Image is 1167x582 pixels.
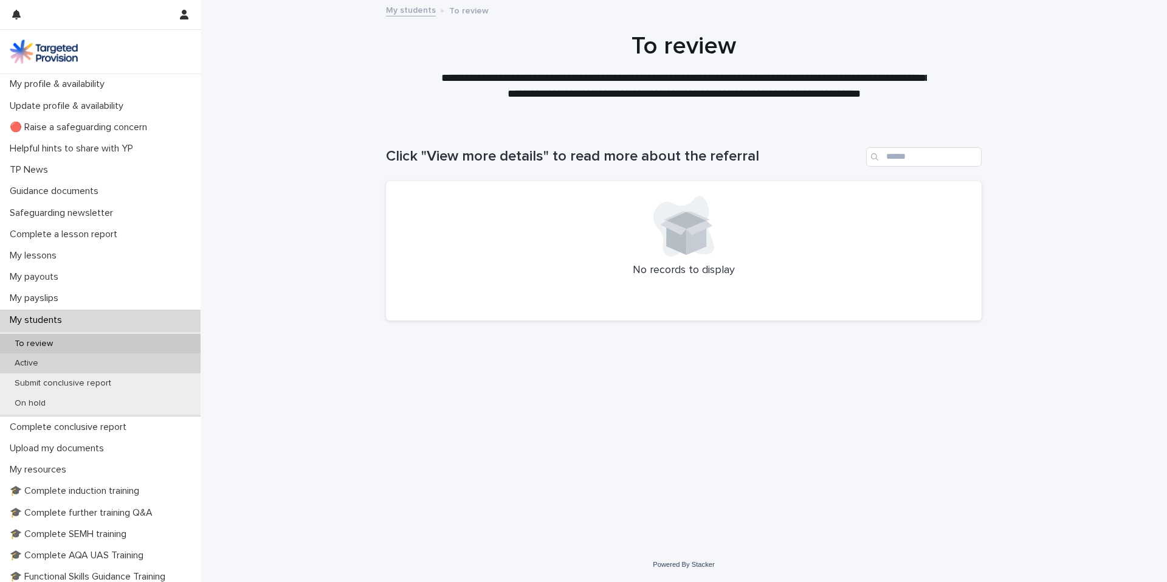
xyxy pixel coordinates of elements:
[5,185,108,197] p: Guidance documents
[5,507,162,519] p: 🎓 Complete further training Q&A
[5,293,68,304] p: My payslips
[10,40,78,64] img: M5nRWzHhSzIhMunXDL62
[5,229,127,240] p: Complete a lesson report
[401,264,967,277] p: No records to display
[5,143,143,154] p: Helpful hints to share with YP
[866,147,982,167] input: Search
[449,3,489,16] p: To review
[5,464,76,476] p: My resources
[5,358,48,369] p: Active
[5,398,55,409] p: On hold
[5,485,149,497] p: 🎓 Complete induction training
[5,207,123,219] p: Safeguarding newsletter
[386,148,861,165] h1: Click "View more details" to read more about the referral
[386,2,436,16] a: My students
[5,550,153,561] p: 🎓 Complete AQA UAS Training
[653,561,714,568] a: Powered By Stacker
[5,421,136,433] p: Complete conclusive report
[5,339,63,349] p: To review
[5,314,72,326] p: My students
[5,78,114,90] p: My profile & availability
[5,271,68,283] p: My payouts
[5,100,133,112] p: Update profile & availability
[5,528,136,540] p: 🎓 Complete SEMH training
[5,378,121,389] p: Submit conclusive report
[5,164,58,176] p: TP News
[5,250,66,262] p: My lessons
[5,443,114,454] p: Upload my documents
[5,122,157,133] p: 🔴 Raise a safeguarding concern
[386,32,982,61] h1: To review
